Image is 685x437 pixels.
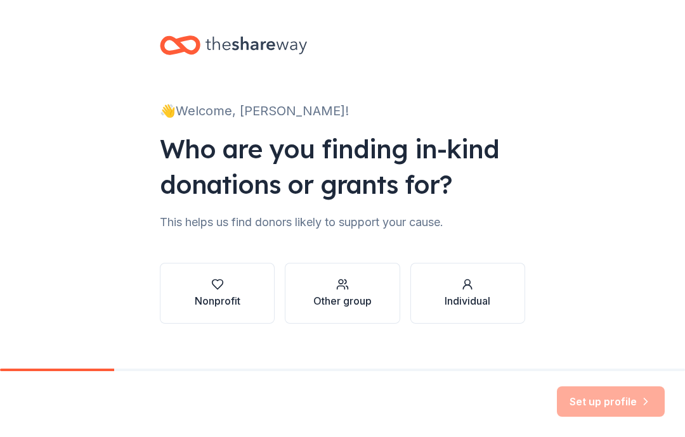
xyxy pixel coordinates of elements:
div: Other group [313,293,372,308]
div: This helps us find donors likely to support your cause. [160,212,525,232]
div: Who are you finding in-kind donations or grants for? [160,131,525,202]
div: Nonprofit [195,293,240,308]
div: 👋 Welcome, [PERSON_NAME]! [160,101,525,121]
button: Nonprofit [160,263,275,324]
button: Individual [410,263,525,324]
div: Individual [445,293,490,308]
button: Other group [285,263,400,324]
